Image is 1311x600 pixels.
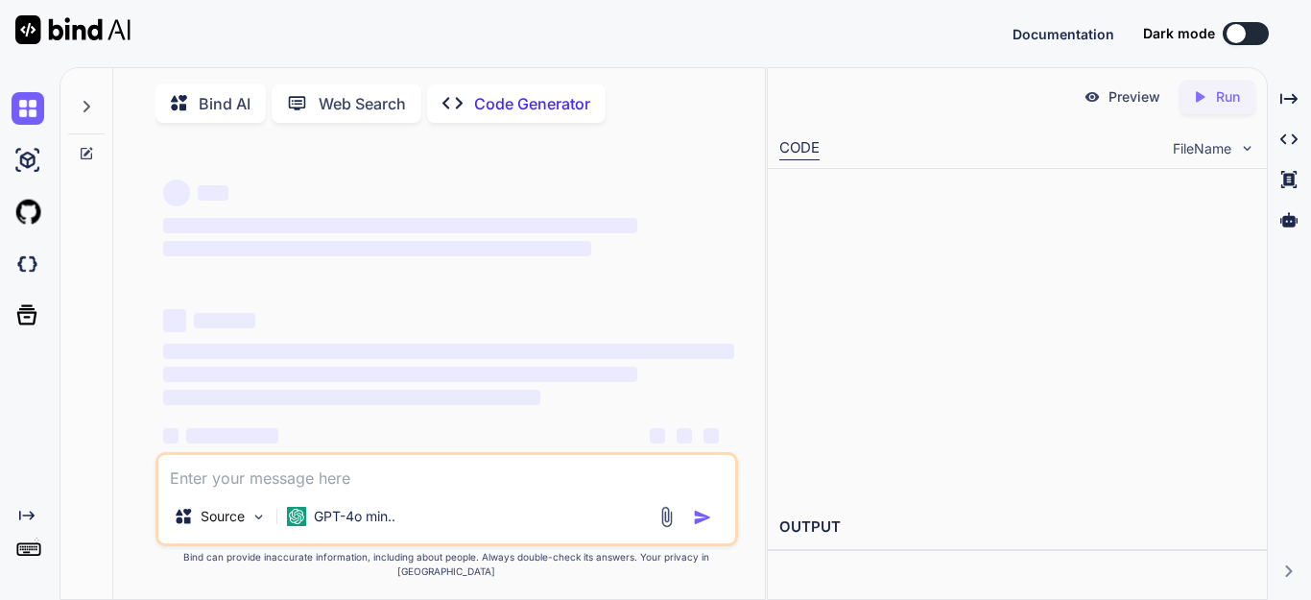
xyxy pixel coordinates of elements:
span: FileName [1173,139,1231,158]
span: ‌ [194,313,255,328]
span: Documentation [1013,26,1114,42]
p: Run [1216,87,1240,107]
span: Dark mode [1143,24,1215,43]
p: Bind AI [199,92,250,115]
span: ‌ [703,428,719,444]
img: githubLight [12,196,44,228]
span: ‌ [163,241,591,256]
img: GPT-4o mini [287,507,306,526]
span: ‌ [163,309,186,332]
span: ‌ [186,428,278,444]
p: Preview [1108,87,1160,107]
img: chevron down [1239,140,1255,156]
button: Documentation [1013,24,1114,44]
img: darkCloudIdeIcon [12,248,44,280]
p: Source [201,507,245,526]
span: ‌ [677,428,692,444]
h2: OUTPUT [768,505,1267,550]
p: Bind can provide inaccurate information, including about people. Always double-check its answers.... [155,550,738,579]
p: GPT-4o min.. [314,507,395,526]
span: ‌ [650,428,665,444]
span: ‌ [163,428,179,444]
span: ‌ [163,390,540,405]
img: icon [693,508,712,527]
img: attachment [655,506,678,528]
div: CODE [779,137,820,160]
p: Code Generator [474,92,590,115]
span: ‌ [198,185,228,201]
img: Pick Models [250,509,267,525]
img: Bind AI [15,15,131,44]
span: ‌ [163,344,734,359]
img: ai-studio [12,144,44,177]
span: ‌ [163,218,637,233]
span: ‌ [163,180,190,206]
img: preview [1084,88,1101,106]
img: chat [12,92,44,125]
p: Web Search [319,92,406,115]
span: ‌ [163,367,637,382]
